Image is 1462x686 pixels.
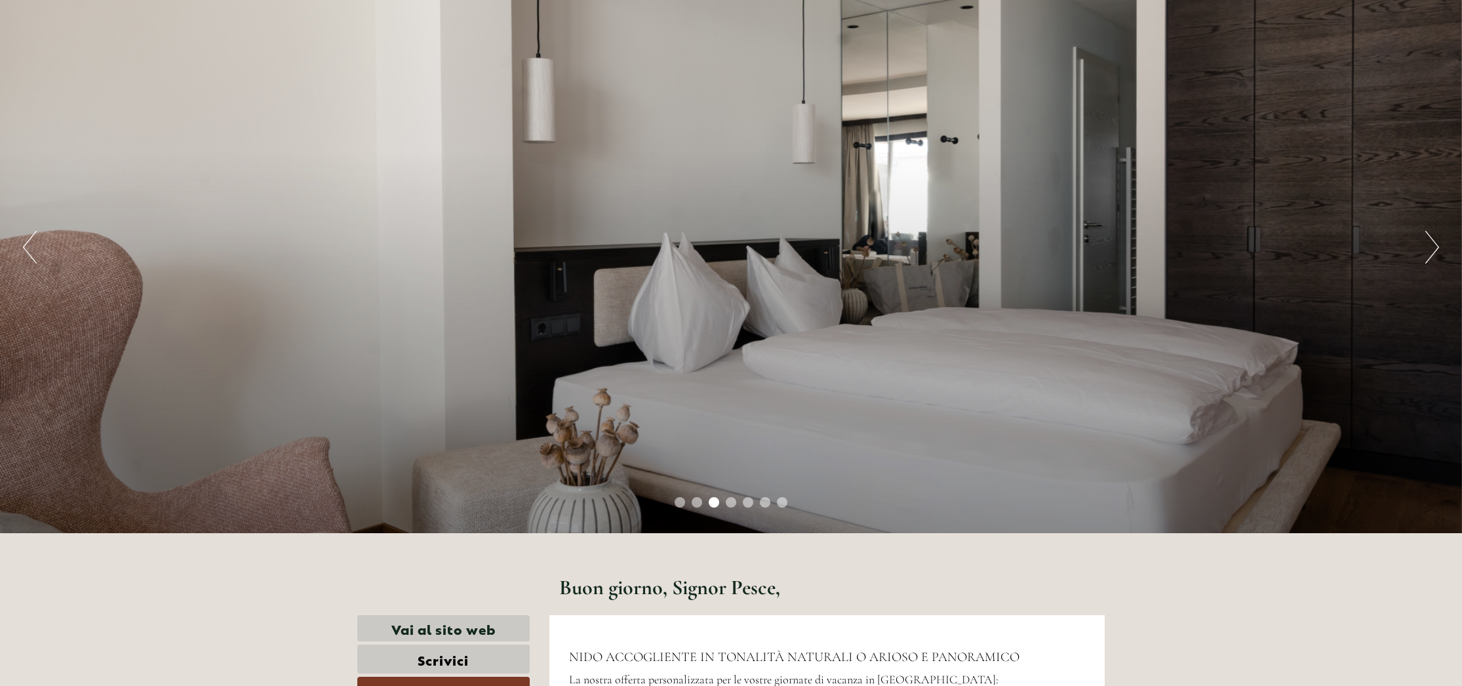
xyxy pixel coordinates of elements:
[1425,231,1439,264] button: Next
[559,576,780,599] h1: Buon giorno, Signor Pesce,
[569,649,1019,665] span: NIDO ACCOGLIENTE IN TONALITÀ NATURALI O ARIOSO E PANORAMICO
[357,615,530,642] a: Vai al sito web
[357,645,530,674] a: Scrivici
[23,231,37,264] button: Previous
